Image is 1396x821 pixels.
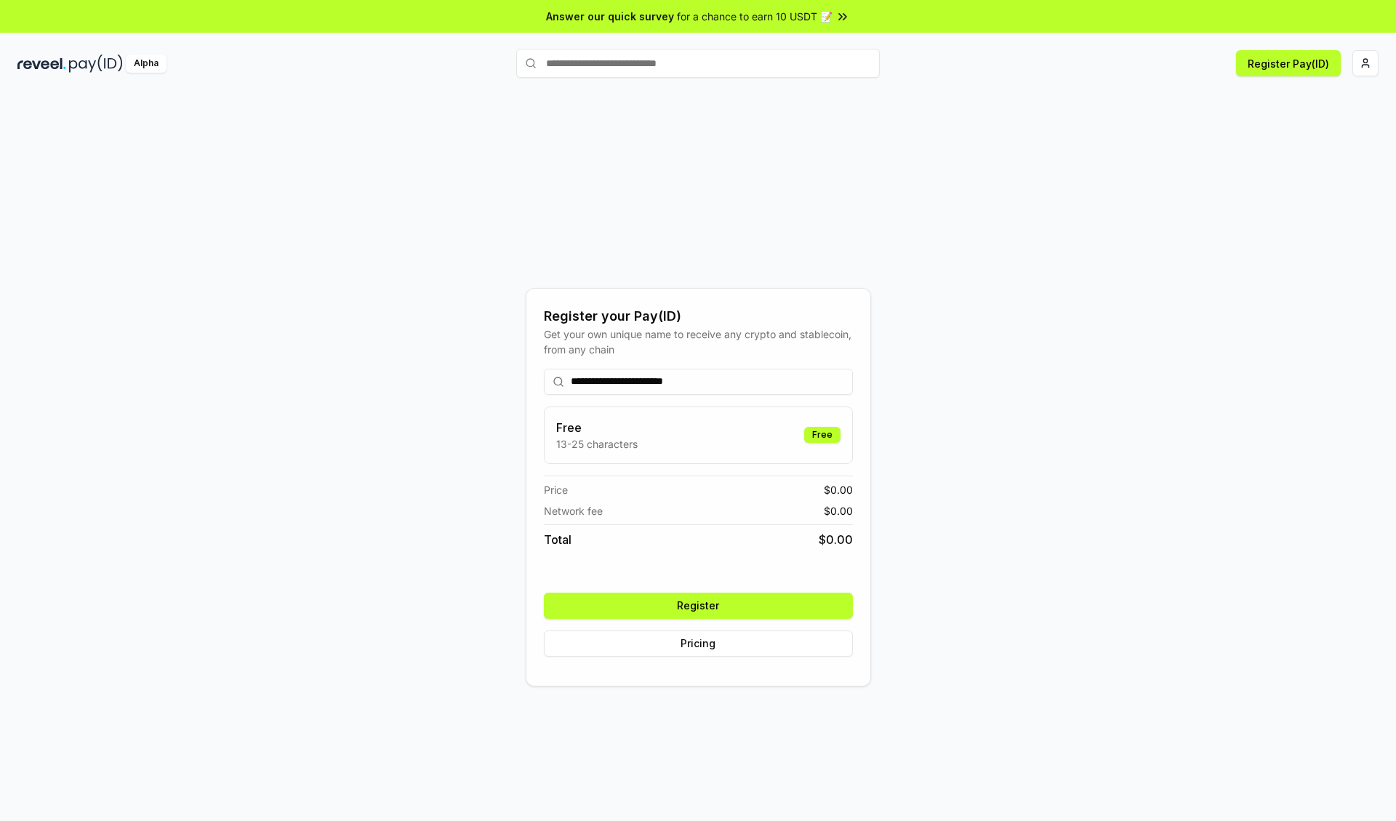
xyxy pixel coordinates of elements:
[544,630,853,657] button: Pricing
[544,327,853,357] div: Get your own unique name to receive any crypto and stablecoin, from any chain
[17,55,66,73] img: reveel_dark
[544,503,603,518] span: Network fee
[556,419,638,436] h3: Free
[544,531,571,548] span: Total
[544,306,853,327] div: Register your Pay(ID)
[556,436,638,452] p: 13-25 characters
[544,482,568,497] span: Price
[544,593,853,619] button: Register
[1236,50,1341,76] button: Register Pay(ID)
[804,427,841,443] div: Free
[677,9,833,24] span: for a chance to earn 10 USDT 📝
[126,55,167,73] div: Alpha
[824,482,853,497] span: $ 0.00
[819,531,853,548] span: $ 0.00
[546,9,674,24] span: Answer our quick survey
[824,503,853,518] span: $ 0.00
[69,55,123,73] img: pay_id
